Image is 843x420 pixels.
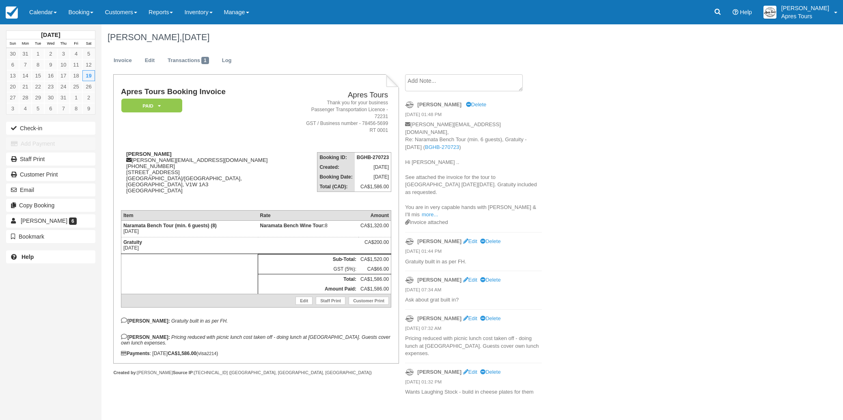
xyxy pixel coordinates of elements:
button: Add Payment [6,137,95,150]
strong: Created by: [113,370,137,375]
th: Booking Date: [317,172,355,182]
address: Thank you for your business Passenger Transportation Licence - 72231 GST / Business number - 7845... [300,99,388,134]
th: Rate [258,210,358,220]
a: 24 [57,81,70,92]
th: Sat [82,39,95,48]
a: 2 [82,92,95,103]
a: 14 [19,70,32,81]
a: Delete [480,315,500,321]
small: 2214 [207,351,216,356]
span: 6 [69,218,77,225]
span: 1 [201,57,209,64]
h1: [PERSON_NAME], [108,32,728,42]
b: Help [22,254,34,260]
a: Help [6,250,95,263]
a: 26 [82,81,95,92]
strong: BGHB-270723 [357,155,389,160]
a: 19 [82,70,95,81]
strong: [PERSON_NAME]: [121,318,170,324]
img: A1 [763,6,776,19]
button: Check-in [6,122,95,135]
th: Created: [317,162,355,172]
th: Mon [19,39,32,48]
em: [DATE] 07:32 AM [405,325,542,334]
div: [PERSON_NAME][EMAIL_ADDRESS][DOMAIN_NAME] [PHONE_NUMBER] [STREET_ADDRESS] [GEOGRAPHIC_DATA]/[GEOG... [121,151,296,204]
a: 31 [57,92,70,103]
th: Amount Paid: [258,284,358,294]
td: CA$66.00 [358,264,391,274]
strong: Naramata Bench Tour (min. 6 guests) (8) [123,223,217,228]
em: [DATE] 01:48 PM [405,111,542,120]
a: 21 [19,81,32,92]
div: [PERSON_NAME] [TECHNICAL_ID] ([GEOGRAPHIC_DATA], [GEOGRAPHIC_DATA], [GEOGRAPHIC_DATA]) [113,370,399,376]
strong: Naramata Bench Wine Tour [260,223,325,228]
a: 20 [6,81,19,92]
p: Ask about grat built in? [405,296,542,304]
td: 8 [258,220,358,237]
a: 23 [44,81,57,92]
div: Invoice attached [405,219,542,226]
strong: Payments [121,351,150,356]
a: Staff Print [316,297,345,305]
a: 6 [44,103,57,114]
a: Edit [463,315,477,321]
th: Total: [258,274,358,284]
button: Bookmark [6,230,95,243]
a: more... [422,211,438,218]
a: 7 [19,59,32,70]
a: 27 [6,92,19,103]
a: 5 [82,48,95,59]
p: Gratuity built in as per FH. [405,258,542,266]
p: [PERSON_NAME] [781,4,829,12]
a: Delete [480,369,500,375]
a: 28 [19,92,32,103]
strong: [PERSON_NAME] [417,369,461,375]
a: 12 [82,59,95,70]
a: 4 [70,48,82,59]
td: [DATE] [121,237,258,254]
a: 22 [32,81,44,92]
a: 6 [6,59,19,70]
a: 10 [57,59,70,70]
em: [DATE] 01:32 PM [405,379,542,388]
div: CA$200.00 [360,239,389,252]
a: 25 [70,81,82,92]
td: GST (5%): [258,264,358,274]
a: Paid [121,98,179,113]
a: Customer Print [349,297,389,305]
a: Edit [463,277,477,283]
div: CA$1,320.00 [360,223,389,235]
a: 16 [44,70,57,81]
td: CA$1,586.00 [358,274,391,284]
th: Booking ID: [317,152,355,162]
em: Paid [121,99,182,113]
a: 7 [57,103,70,114]
a: Delete [480,238,500,244]
a: 8 [32,59,44,70]
strong: [PERSON_NAME] [417,315,461,321]
a: Log [216,53,238,69]
img: checkfront-main-nav-mini-logo.png [6,6,18,19]
a: 3 [6,103,19,114]
th: Amount [358,210,391,220]
a: 29 [32,92,44,103]
strong: [PERSON_NAME] [417,277,461,283]
a: BGHB-270723 [425,144,459,150]
a: 5 [32,103,44,114]
a: 4 [19,103,32,114]
td: [DATE] [121,220,258,237]
em: [DATE] 01:44 PM [405,248,542,257]
td: CA$1,586.00 [358,284,391,294]
a: 3 [57,48,70,59]
a: 1 [32,48,44,59]
a: Staff Print [6,153,95,166]
em: Pricing reduced with picnic lunch cost taken off - doing lunch at [GEOGRAPHIC_DATA]. Guests cover... [121,334,390,346]
th: Total (CAD): [317,182,355,192]
a: 31 [19,48,32,59]
th: Wed [44,39,57,48]
button: Email [6,183,95,196]
a: 2 [44,48,57,59]
th: Sub-Total: [258,254,358,264]
a: 18 [70,70,82,81]
strong: [DATE] [41,32,60,38]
